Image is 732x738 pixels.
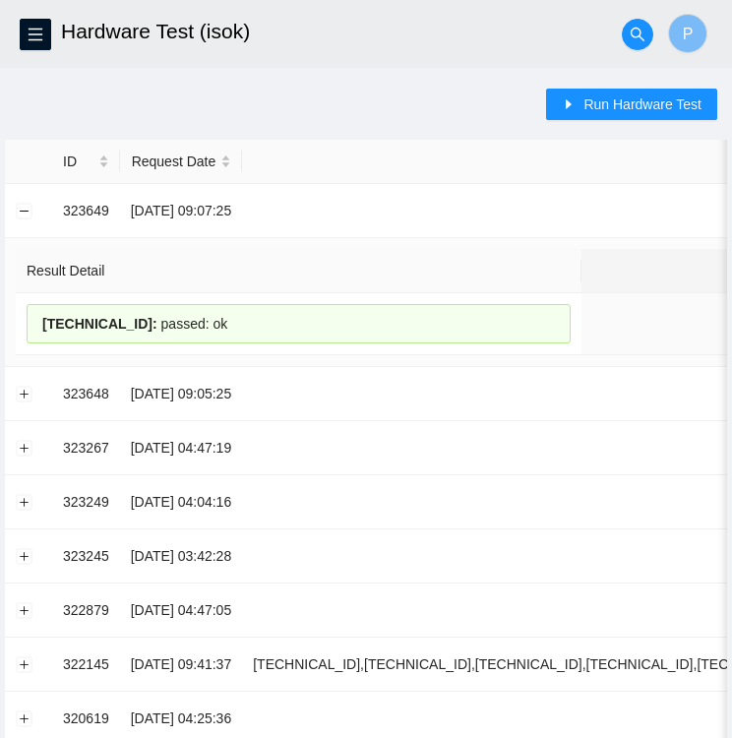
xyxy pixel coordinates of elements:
td: 323649 [52,184,120,238]
button: Expand row [17,710,32,726]
button: Expand row [17,656,32,672]
button: Expand row [17,494,32,510]
td: [DATE] 09:07:25 [120,184,242,238]
button: Expand row [17,440,32,456]
button: P [668,14,707,53]
td: 323267 [52,421,120,475]
td: 323648 [52,367,120,421]
td: 322145 [52,638,120,692]
td: [DATE] 09:05:25 [120,367,242,421]
th: Result Detail [16,249,581,293]
td: [DATE] 04:47:05 [120,584,242,638]
td: 323245 [52,529,120,584]
span: Run Hardware Test [583,93,701,115]
span: P [683,22,694,46]
td: [DATE] 04:04:16 [120,475,242,529]
button: menu [20,19,51,50]
td: [DATE] 03:42:28 [120,529,242,584]
td: 323249 [52,475,120,529]
span: [TECHNICAL_ID] : [42,316,157,332]
button: search [622,19,653,50]
button: caret-rightRun Hardware Test [546,89,717,120]
td: [DATE] 09:41:37 [120,638,242,692]
span: search [623,27,652,42]
td: 322879 [52,584,120,638]
span: caret-right [562,97,576,113]
button: Expand row [17,386,32,401]
button: Expand row [17,602,32,618]
button: Expand row [17,548,32,564]
button: Collapse row [17,203,32,218]
div: passed: ok [27,304,571,343]
span: menu [21,27,50,42]
td: [DATE] 04:47:19 [120,421,242,475]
